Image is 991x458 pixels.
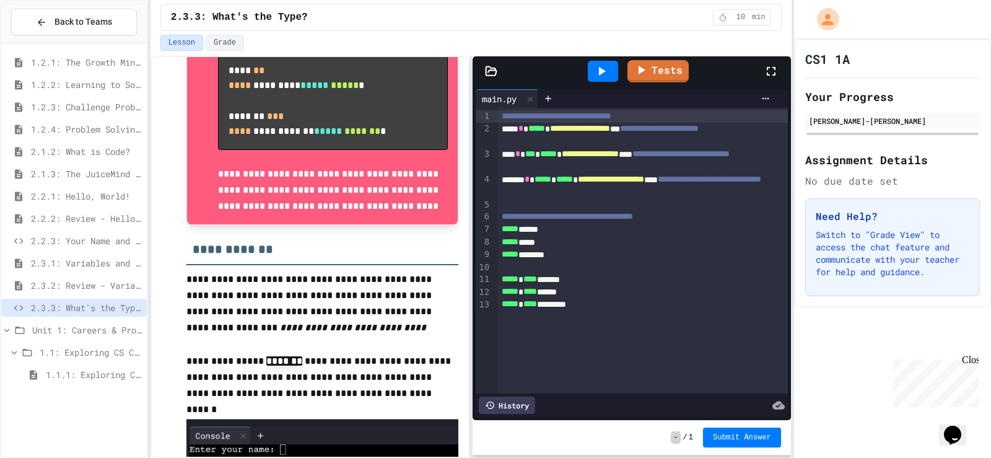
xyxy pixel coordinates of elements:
div: History [479,397,535,414]
span: / [683,433,688,443]
span: 1.1: Exploring CS Careers [40,346,142,359]
button: Lesson [160,35,203,51]
iframe: chat widget [939,408,979,446]
span: 1 [689,433,693,443]
div: Chat with us now!Close [5,5,85,79]
div: 9 [476,249,491,261]
span: 10 [731,12,751,22]
span: Unit 1: Careers & Professionalism [32,324,142,337]
span: 2.3.3: What's the Type? [31,301,142,314]
span: Submit Answer [713,433,771,443]
div: 6 [476,211,491,223]
a: Tests [627,60,689,82]
div: 13 [476,299,491,311]
button: Submit Answer [703,428,781,447]
div: [PERSON_NAME]-[PERSON_NAME] [809,115,976,126]
h1: CS1 1A [805,50,850,68]
h2: Assignment Details [805,151,980,169]
span: 2.1.2: What is Code? [31,145,142,158]
button: Back to Teams [11,9,137,35]
span: Back to Teams [55,15,112,29]
span: 2.2.2: Review - Hello, World! [31,212,142,225]
div: 11 [476,273,491,286]
span: 1.2.3: Challenge Problem - The Bridge [31,100,142,113]
div: 2 [476,123,491,148]
div: 7 [476,223,491,236]
span: 2.2.3: Your Name and Favorite Movie [31,234,142,247]
div: 1 [476,110,491,123]
div: main.py [476,89,538,108]
span: min [752,12,766,22]
span: 1.2.4: Problem Solving Practice [31,123,142,136]
div: 5 [476,199,491,211]
div: 10 [476,262,491,274]
span: 2.2.1: Hello, World! [31,190,142,203]
span: 2.3.3: What's the Type? [171,10,308,25]
h3: Need Help? [816,209,969,224]
button: Grade [206,35,244,51]
span: 2.1.3: The JuiceMind IDE [31,167,142,180]
span: 2.3.1: Variables and Data Types [31,257,142,270]
span: 1.2.2: Learning to Solve Hard Problems [31,78,142,91]
div: No due date set [805,174,980,188]
iframe: chat widget [888,355,979,407]
div: 12 [476,286,491,299]
h2: Your Progress [805,88,980,105]
div: main.py [476,92,523,105]
span: - [671,431,680,444]
div: 4 [476,174,491,199]
span: 1.2.1: The Growth Mindset [31,56,142,69]
div: 3 [476,148,491,174]
div: 8 [476,236,491,249]
p: Switch to "Grade View" to access the chat feature and communicate with your teacher for help and ... [816,229,969,278]
div: My Account [804,5,842,33]
span: 1.1.1: Exploring CS Careers [46,368,142,381]
span: 2.3.2: Review - Variables and Data Types [31,279,142,292]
